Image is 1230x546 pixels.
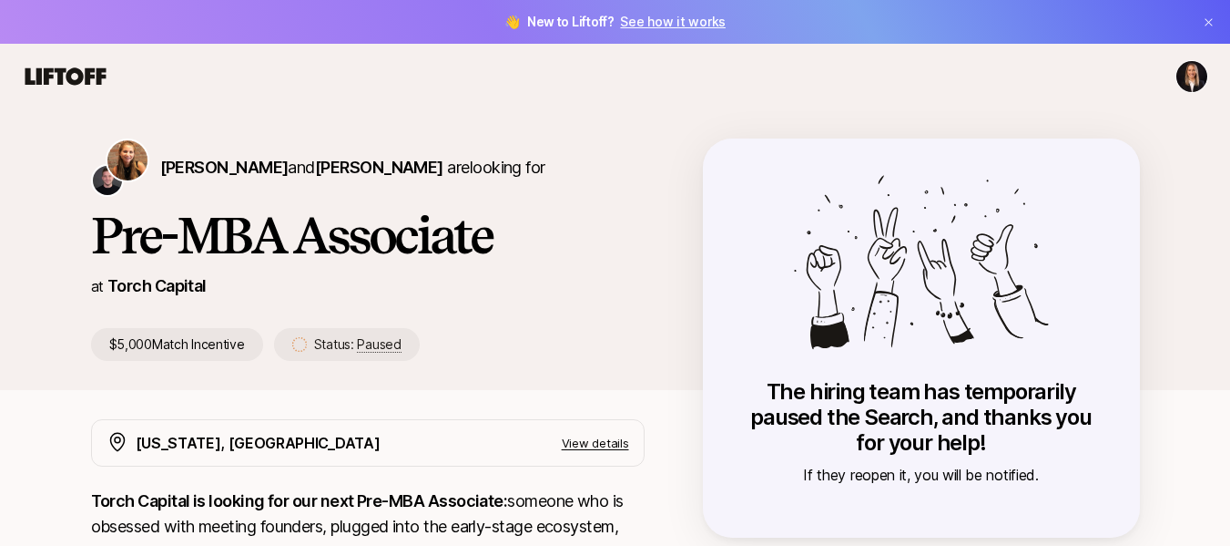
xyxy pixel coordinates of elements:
p: Status: [314,334,402,355]
a: See how it works [620,14,726,29]
h1: Pre-MBA Associate [91,208,645,263]
p: are looking for [160,155,545,180]
span: 👋 New to Liftoff? [504,11,726,33]
img: Sofia Halgren [1176,61,1207,92]
button: Sofia Halgren [1175,60,1208,93]
p: [US_STATE], [GEOGRAPHIC_DATA] [136,431,381,455]
span: [PERSON_NAME] [160,158,289,177]
span: and [288,158,442,177]
strong: Torch Capital is looking for our next Pre-MBA Associate: [91,491,508,510]
img: Katie Reiner [107,140,147,180]
p: If they reopen it, you will be notified. [739,463,1103,487]
p: View details [562,434,629,452]
p: at [91,274,104,298]
span: [PERSON_NAME] [315,158,443,177]
a: Torch Capital [107,276,207,295]
p: $5,000 Match Incentive [91,328,263,361]
span: Paused [357,336,401,353]
p: The hiring team has temporarily paused the Search, and thanks you for your help! [739,379,1103,456]
img: Christopher Harper [93,166,122,195]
